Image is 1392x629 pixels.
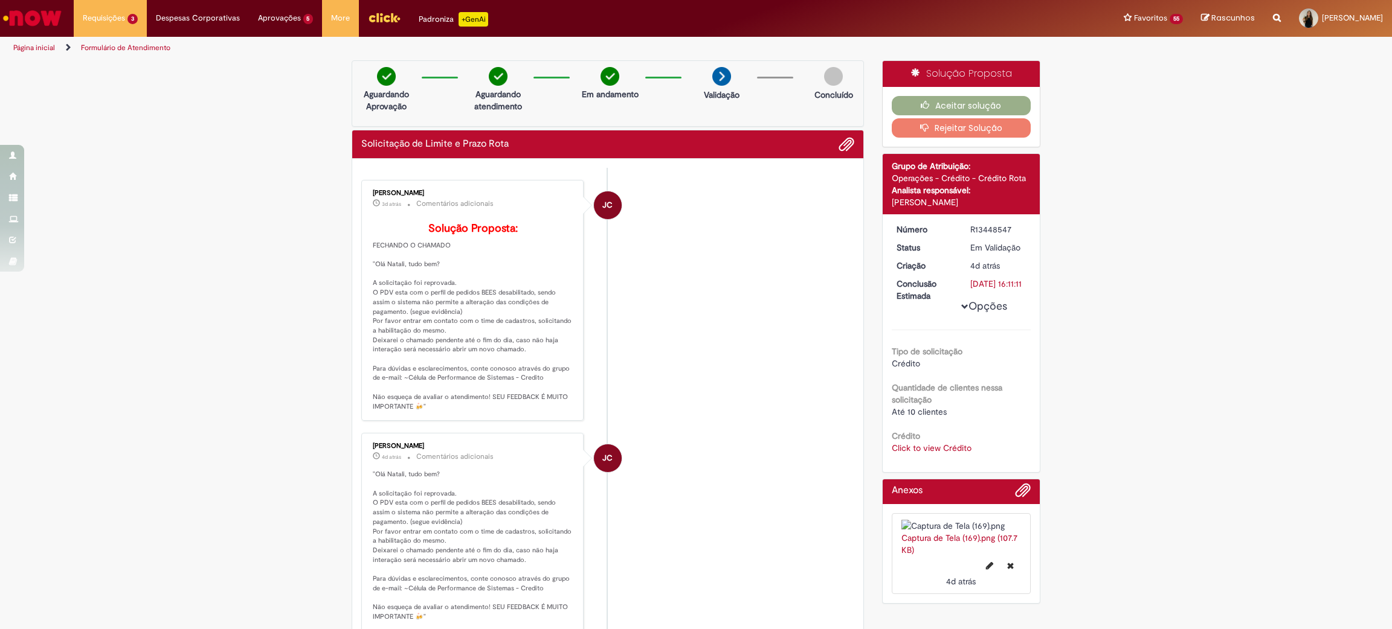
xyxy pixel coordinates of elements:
[901,532,1017,555] a: Captura de Tela (169).png (107.7 KB)
[582,88,639,100] p: Em andamento
[1134,12,1167,24] span: Favoritos
[382,200,401,208] span: 3d atrás
[9,37,919,59] ul: Trilhas de página
[602,191,613,220] span: JC
[704,89,739,101] p: Validação
[373,470,574,621] p: "Olá Natali, tudo bem? A solicitação foi reprovada. O PDV esta com o perfil de pedidos BEES desab...
[970,223,1026,235] div: R13448547
[824,67,843,86] img: img-circle-grey.png
[888,241,962,254] dt: Status
[888,260,962,272] dt: Criação
[594,191,622,219] div: Jonas Correia
[970,260,1000,271] span: 4d atrás
[1,6,63,30] img: ServiceNow
[892,442,971,453] a: Click to view Crédito
[712,67,731,86] img: arrow-next.png
[373,190,574,197] div: [PERSON_NAME]
[892,406,947,417] span: Até 10 clientes
[1000,556,1021,575] button: Excluir Captura de Tela (169).png
[331,12,350,24] span: More
[373,442,574,450] div: [PERSON_NAME]
[946,576,976,587] span: 4d atrás
[1201,13,1255,24] a: Rascunhos
[892,358,920,369] span: Crédito
[888,278,962,302] dt: Conclusão Estimada
[1322,13,1383,23] span: [PERSON_NAME]
[419,12,488,27] div: Padroniza
[13,43,55,53] a: Página inicial
[127,14,138,24] span: 3
[892,382,1002,405] b: Quantidade de clientes nessa solicitação
[368,8,401,27] img: click_logo_yellow_360x200.png
[377,67,396,86] img: check-circle-green.png
[892,196,1031,208] div: [PERSON_NAME]
[303,14,314,24] span: 5
[892,184,1031,196] div: Analista responsável:
[892,160,1031,172] div: Grupo de Atribuição:
[361,139,509,150] h2: Solicitação de Limite e Prazo Rota Histórico de tíquete
[601,67,619,86] img: check-circle-green.png
[892,430,920,441] b: Crédito
[892,346,962,357] b: Tipo de solicitação
[416,199,494,209] small: Comentários adicionais
[428,222,518,235] b: Solução Proposta:
[946,576,976,587] time: 27/08/2025 12:29:08
[81,43,170,53] a: Formulário de Atendimento
[1211,12,1255,24] span: Rascunhos
[156,12,240,24] span: Despesas Corporativas
[382,453,401,461] span: 4d atrás
[970,260,1000,271] time: 26/08/2025 14:11:07
[892,172,1031,184] div: Operações - Crédito - Crédito Rota
[1015,482,1031,504] button: Adicionar anexos
[892,485,923,496] h2: Anexos
[357,88,416,112] p: Aguardando Aprovação
[594,444,622,472] div: Jonas Correia
[1170,14,1183,24] span: 55
[373,223,574,411] p: FECHANDO O CHAMADO "Olá Natali, tudo bem? A solicitação foi reprovada. O PDV esta com o perfil de...
[602,444,613,473] span: JC
[839,136,854,152] button: Adicionar anexos
[970,241,1026,254] div: Em Validação
[901,520,1022,532] img: Captura de Tela (169).png
[883,61,1040,87] div: Solução Proposta
[469,88,527,112] p: Aguardando atendimento
[970,278,1026,290] div: [DATE] 16:11:11
[382,200,401,208] time: 27/08/2025 19:07:07
[888,223,962,235] dt: Número
[892,96,1031,115] button: Aceitar solução
[416,452,494,462] small: Comentários adicionais
[814,89,853,101] p: Concluído
[83,12,125,24] span: Requisições
[489,67,507,86] img: check-circle-green.png
[459,12,488,27] p: +GenAi
[970,260,1026,272] div: 26/08/2025 14:11:07
[979,556,1000,575] button: Editar nome de arquivo Captura de Tela (169).png
[892,118,1031,138] button: Rejeitar Solução
[382,453,401,461] time: 27/08/2025 12:29:11
[258,12,301,24] span: Aprovações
